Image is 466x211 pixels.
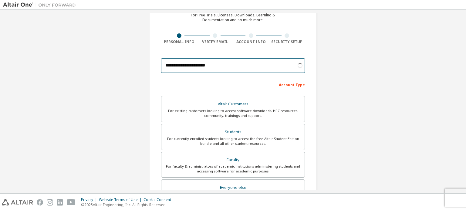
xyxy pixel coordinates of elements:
div: Faculty [165,156,301,164]
img: youtube.svg [67,199,76,206]
img: altair_logo.svg [2,199,33,206]
div: Personal Info [161,39,197,44]
div: Altair Customers [165,100,301,108]
div: For faculty & administrators of academic institutions administering students and accessing softwa... [165,164,301,174]
p: © 2025 Altair Engineering, Inc. All Rights Reserved. [81,202,175,207]
div: For currently enrolled students looking to access the free Altair Student Edition bundle and all ... [165,136,301,146]
div: Security Setup [269,39,305,44]
div: Privacy [81,197,99,202]
div: Account Type [161,80,305,89]
div: Account Info [233,39,269,44]
img: linkedin.svg [57,199,63,206]
img: facebook.svg [37,199,43,206]
div: For existing customers looking to access software downloads, HPC resources, community, trainings ... [165,108,301,118]
div: Website Terms of Use [99,197,144,202]
div: Verify Email [197,39,233,44]
img: instagram.svg [47,199,53,206]
img: Altair One [3,2,79,8]
div: Everyone else [165,183,301,192]
div: Cookie Consent [144,197,175,202]
div: Students [165,128,301,136]
div: For Free Trials, Licenses, Downloads, Learning & Documentation and so much more. [191,13,275,22]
